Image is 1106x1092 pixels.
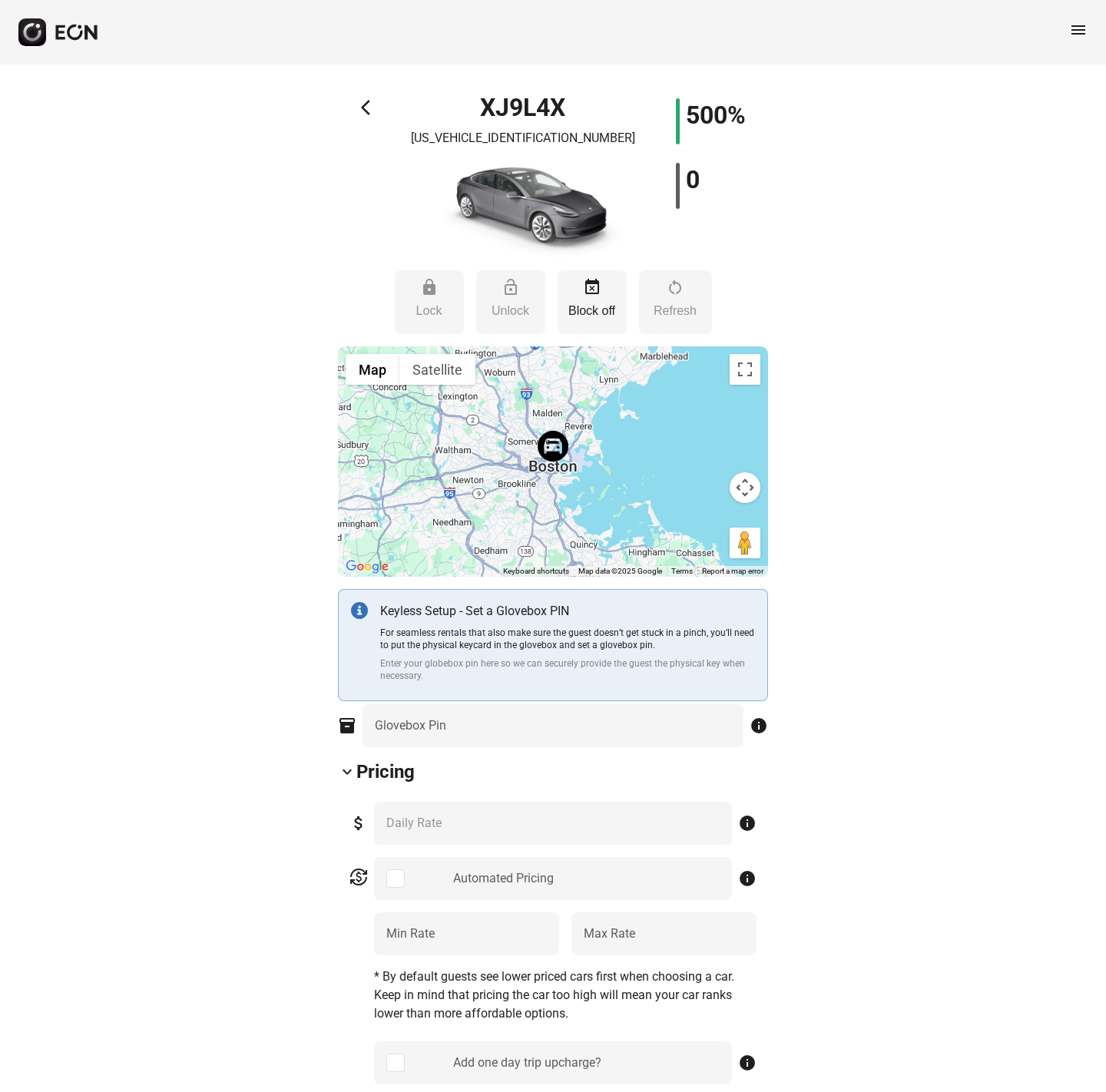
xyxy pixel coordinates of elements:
[416,154,631,261] img: car
[380,602,755,620] p: Keyless Setup - Set a Glovebox PIN
[453,869,554,888] div: Automated Pricing
[686,106,746,124] h1: 500%
[356,759,415,784] h2: Pricing
[578,567,662,575] span: Map data ©2025 Google
[671,567,693,575] a: Terms (opens in new tab)
[584,925,635,943] label: Max Rate
[342,557,392,577] img: Google
[399,354,475,385] button: Show satellite imagery
[374,968,757,1023] p: * By default guests see lower priced cars first when choosing a car. Keep in mind that pricing th...
[346,354,399,385] button: Show street map
[361,98,379,117] span: arrow_back_ios
[738,869,757,888] span: info
[738,1054,757,1072] span: info
[702,567,763,575] a: Report a map error
[480,98,565,117] h1: XJ9L4X
[338,716,356,735] span: inventory_2
[686,170,700,189] h1: 0
[730,472,760,503] button: Map camera controls
[453,1054,601,1072] div: Add one day trip upcharge?
[380,627,755,651] p: For seamless rentals that also make sure the guest doesn’t get stuck in a pinch, you’ll need to p...
[351,602,368,619] img: info
[1069,21,1088,39] span: menu
[349,814,368,832] span: attach_money
[503,566,569,577] button: Keyboard shortcuts
[730,354,760,385] button: Toggle fullscreen view
[386,925,435,943] label: Min Rate
[565,302,619,320] p: Block off
[342,557,392,577] a: Open this area in Google Maps (opens a new window)
[349,868,368,886] span: currency_exchange
[730,528,760,558] button: Drag Pegman onto the map to open Street View
[411,129,635,147] p: [US_VEHICLE_IDENTIFICATION_NUMBER]
[558,270,627,334] button: Block off
[375,716,446,735] label: Glovebox Pin
[380,657,755,682] p: Enter your globebox pin here so we can securely provide the guest the physical key when necessary.
[738,814,757,832] span: info
[338,763,356,781] span: keyboard_arrow_down
[583,278,601,296] span: event_busy
[750,716,768,735] span: info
